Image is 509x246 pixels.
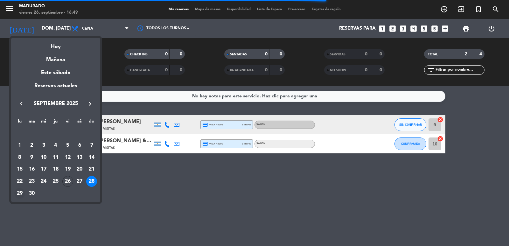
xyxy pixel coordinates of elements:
[14,176,25,187] div: 22
[38,151,50,164] td: 10 de septiembre de 2025
[27,100,84,108] span: septiembre 2025
[74,152,85,163] div: 13
[38,118,50,128] th: miércoles
[38,163,50,175] td: 17 de septiembre de 2025
[62,139,74,151] td: 5 de septiembre de 2025
[14,127,98,139] td: SEP.
[86,176,97,187] div: 28
[14,140,25,151] div: 1
[38,139,50,151] td: 3 de septiembre de 2025
[50,140,61,151] div: 4
[26,175,38,187] td: 23 de septiembre de 2025
[86,140,97,151] div: 7
[62,140,73,151] div: 5
[74,151,86,164] td: 13 de septiembre de 2025
[74,140,85,151] div: 6
[38,140,49,151] div: 3
[17,100,25,108] i: keyboard_arrow_left
[14,187,26,200] td: 29 de septiembre de 2025
[50,151,62,164] td: 11 de septiembre de 2025
[11,82,100,95] div: Reservas actuales
[38,152,49,163] div: 10
[50,139,62,151] td: 4 de septiembre de 2025
[86,151,98,164] td: 14 de septiembre de 2025
[38,175,50,187] td: 24 de septiembre de 2025
[14,118,26,128] th: lunes
[26,118,38,128] th: martes
[86,139,98,151] td: 7 de septiembre de 2025
[26,152,37,163] div: 9
[74,175,86,187] td: 27 de septiembre de 2025
[14,139,26,151] td: 1 de septiembre de 2025
[84,100,96,108] button: keyboard_arrow_right
[50,164,61,175] div: 18
[50,175,62,187] td: 25 de septiembre de 2025
[62,163,74,175] td: 19 de septiembre de 2025
[26,151,38,164] td: 9 de septiembre de 2025
[11,51,100,64] div: Mañana
[86,100,94,108] i: keyboard_arrow_right
[62,164,73,175] div: 19
[86,175,98,187] td: 28 de septiembre de 2025
[14,163,26,175] td: 15 de septiembre de 2025
[74,139,86,151] td: 6 de septiembre de 2025
[62,152,73,163] div: 12
[86,163,98,175] td: 21 de septiembre de 2025
[86,118,98,128] th: domingo
[14,164,25,175] div: 15
[86,164,97,175] div: 21
[26,164,37,175] div: 16
[62,118,74,128] th: viernes
[14,188,25,199] div: 29
[74,164,85,175] div: 20
[26,140,37,151] div: 2
[38,164,49,175] div: 17
[11,38,100,51] div: Hoy
[74,176,85,187] div: 27
[14,175,26,187] td: 22 de septiembre de 2025
[62,175,74,187] td: 26 de septiembre de 2025
[38,176,49,187] div: 24
[11,64,100,82] div: Este sábado
[50,152,61,163] div: 11
[86,152,97,163] div: 14
[50,163,62,175] td: 18 de septiembre de 2025
[26,187,38,200] td: 30 de septiembre de 2025
[26,188,37,199] div: 30
[16,100,27,108] button: keyboard_arrow_left
[14,152,25,163] div: 8
[62,176,73,187] div: 26
[26,176,37,187] div: 23
[74,118,86,128] th: sábado
[62,151,74,164] td: 12 de septiembre de 2025
[14,151,26,164] td: 8 de septiembre de 2025
[50,118,62,128] th: jueves
[74,163,86,175] td: 20 de septiembre de 2025
[26,139,38,151] td: 2 de septiembre de 2025
[26,163,38,175] td: 16 de septiembre de 2025
[50,176,61,187] div: 25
